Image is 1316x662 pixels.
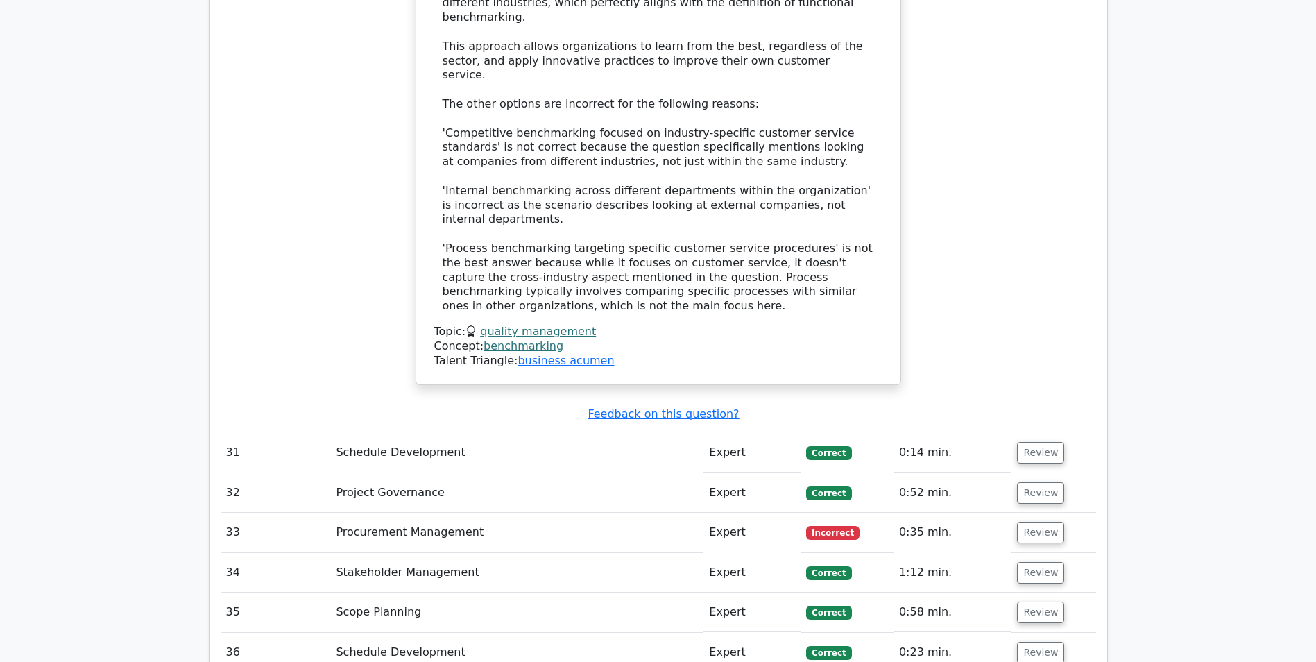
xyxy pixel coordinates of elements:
span: Correct [806,486,851,500]
td: 31 [221,433,331,473]
span: Correct [806,446,851,460]
td: Schedule Development [330,433,703,473]
td: Expert [703,473,801,513]
button: Review [1017,482,1064,504]
td: 32 [221,473,331,513]
button: Review [1017,562,1064,584]
span: Correct [806,646,851,660]
span: Correct [806,606,851,620]
a: business acumen [518,354,614,367]
td: 0:58 min. [894,593,1012,632]
td: 0:35 min. [894,513,1012,552]
span: Incorrect [806,526,860,540]
button: Review [1017,442,1064,464]
button: Review [1017,602,1064,623]
td: 33 [221,513,331,552]
td: 35 [221,593,331,632]
div: Talent Triangle: [434,325,882,368]
a: quality management [480,325,596,338]
div: Concept: [434,339,882,354]
td: Scope Planning [330,593,703,632]
div: Topic: [434,325,882,339]
span: Correct [806,566,851,580]
td: Expert [703,513,801,552]
td: 34 [221,553,331,593]
td: 0:52 min. [894,473,1012,513]
td: 1:12 min. [894,553,1012,593]
a: benchmarking [484,339,563,353]
td: Expert [703,433,801,473]
td: Procurement Management [330,513,703,552]
button: Review [1017,522,1064,543]
td: Expert [703,553,801,593]
td: 0:14 min. [894,433,1012,473]
a: Feedback on this question? [588,407,739,421]
td: Expert [703,593,801,632]
td: Stakeholder Management [330,553,703,593]
td: Project Governance [330,473,703,513]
